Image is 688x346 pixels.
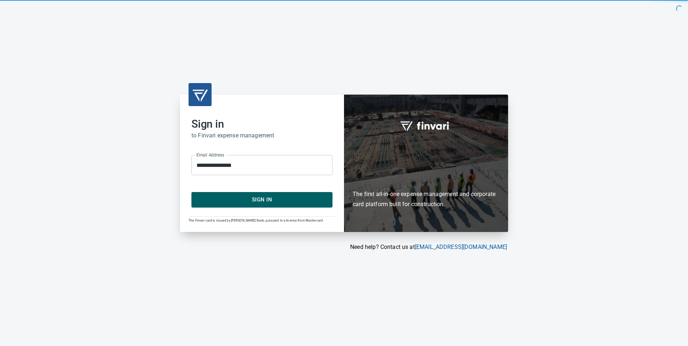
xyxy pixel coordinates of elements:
p: Need help? Contact us at [180,243,507,251]
h6: to Finvari expense management [191,131,332,141]
a: [EMAIL_ADDRESS][DOMAIN_NAME] [415,243,507,250]
span: The Finvari card is issued by [PERSON_NAME] Bank, pursuant to a license from Mastercard [189,219,323,222]
h2: Sign in [191,118,332,131]
h6: The first all-in-one expense management and corporate card platform built for construction. [353,147,499,209]
div: Finvari [344,95,508,232]
button: Sign In [191,192,332,207]
img: fullword_logo_white.png [399,117,453,134]
img: transparent_logo.png [191,86,209,103]
span: Sign In [199,195,325,204]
